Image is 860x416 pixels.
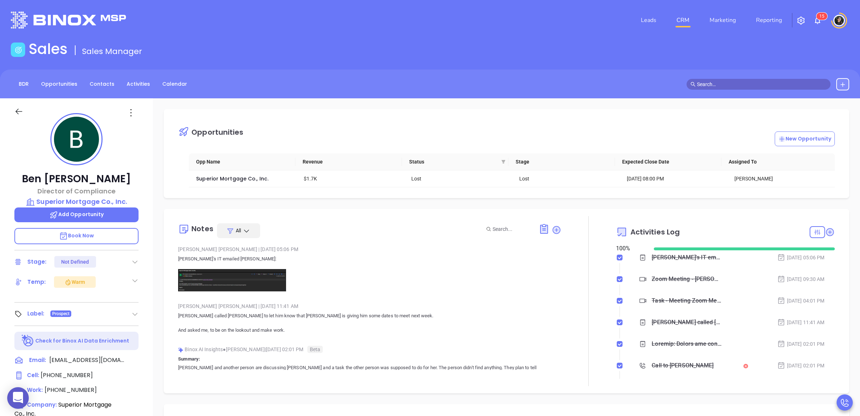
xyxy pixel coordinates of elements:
[777,254,825,261] div: [DATE] 05:06 PM
[813,16,822,25] img: iconNotification
[816,13,827,20] sup: 15
[652,339,721,349] div: Loremip: Dolors ame consect adipis eli seddoeiusm Temp inc u labo etd magna aliqua eni adminimv q...
[777,362,825,370] div: [DATE] 02:01 PM
[797,16,805,25] img: iconSetting
[178,344,561,355] div: Binox AI Insights [PERSON_NAME] | [DATE] 02:01 PM
[777,275,825,283] div: [DATE] 09:30 AM
[59,232,94,239] span: Book Now
[295,153,402,170] th: Revenue
[411,175,509,183] div: Lost
[707,13,739,27] a: Marketing
[258,246,259,252] span: |
[822,14,824,19] span: 5
[27,401,57,408] span: Company:
[41,371,93,379] span: [PHONE_NUMBER]
[178,312,561,320] p: [PERSON_NAME] called [PERSON_NAME] to let him know that [PERSON_NAME] is giving him some dates to...
[833,15,845,26] img: user
[27,386,43,394] span: Work:
[27,256,47,267] div: Stage:
[52,310,70,318] span: Prospect
[191,129,243,136] div: Opportunities
[652,274,721,285] div: Zoom Meeting - [PERSON_NAME]
[11,12,126,28] img: logo
[258,303,259,309] span: |
[721,153,828,170] th: Assigned To
[191,225,213,232] div: Notes
[85,78,119,90] a: Contacts
[22,335,34,347] img: Ai-Enrich-DaqCidB-.svg
[236,227,241,234] span: All
[49,356,125,364] span: [EMAIL_ADDRESS][DOMAIN_NAME]
[178,244,561,255] div: [PERSON_NAME] [PERSON_NAME] [DATE] 05:06 PM
[122,78,154,90] a: Activities
[178,301,561,312] div: [PERSON_NAME] [PERSON_NAME] [DATE] 11:41 AM
[61,256,89,268] div: Not Defined
[178,255,561,263] p: [PERSON_NAME]'s IT emailed [PERSON_NAME]:
[307,346,323,353] span: Beta
[519,175,617,183] div: Lost
[14,173,139,185] p: Ben [PERSON_NAME]
[691,82,696,87] span: search
[223,346,226,352] span: ●
[49,211,104,218] span: Add Opportunity
[697,80,827,88] input: Search…
[674,13,692,27] a: CRM
[819,14,822,19] span: 1
[638,13,659,27] a: Leads
[178,347,184,353] img: svg%3e
[178,363,561,389] p: [PERSON_NAME] and another person are discussing [PERSON_NAME] and a task the other person was sup...
[178,326,561,335] p: And asked me, to be on the lookout and make work.
[630,228,680,236] span: Activities Log
[64,278,85,286] div: Warm
[178,356,200,362] b: Summary:
[29,356,46,365] span: Email:
[45,386,97,394] span: [PHONE_NUMBER]
[196,175,268,182] a: Superior Mortgage Co., Inc.
[37,78,82,90] a: Opportunities
[777,340,825,348] div: [DATE] 02:01 PM
[652,252,721,263] div: [PERSON_NAME]'s IT emailed [PERSON_NAME]:
[753,13,785,27] a: Reporting
[778,135,832,143] p: New Opportunity
[14,78,33,90] a: BDR
[158,78,191,90] a: Calendar
[777,318,825,326] div: [DATE] 11:41 AM
[14,197,139,207] a: Superior Mortgage Co., Inc.
[734,175,832,183] div: [PERSON_NAME]
[14,186,139,196] p: Director of Compliance
[27,371,39,379] span: Cell :
[27,277,46,287] div: Temp:
[652,360,714,371] div: Call to [PERSON_NAME]
[54,117,99,162] img: profile-user
[189,153,295,170] th: Opp Name
[508,153,615,170] th: Stage
[652,317,721,328] div: [PERSON_NAME] called [PERSON_NAME] to let him know that [PERSON_NAME] is giving him some dates to...
[82,46,142,57] span: Sales Manager
[616,244,645,253] div: 100 %
[409,158,498,166] span: Status
[493,225,531,233] input: Search...
[178,269,286,291] img: JHnAZQAAAAZJREFUAwB7BScDT1ttxwAAAABJRU5ErkJggg==
[500,156,507,167] span: filter
[627,175,724,183] div: [DATE] 08:00 PM
[615,153,721,170] th: Expected Close Date
[35,337,129,345] p: Check for Binox AI Data Enrichment
[501,160,506,164] span: filter
[652,295,721,306] div: Task - Meeting Zoom Meeting - [PERSON_NAME]
[29,40,68,58] h1: Sales
[777,297,825,305] div: [DATE] 04:01 PM
[27,308,45,319] div: Label:
[304,175,401,183] div: $1.7K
